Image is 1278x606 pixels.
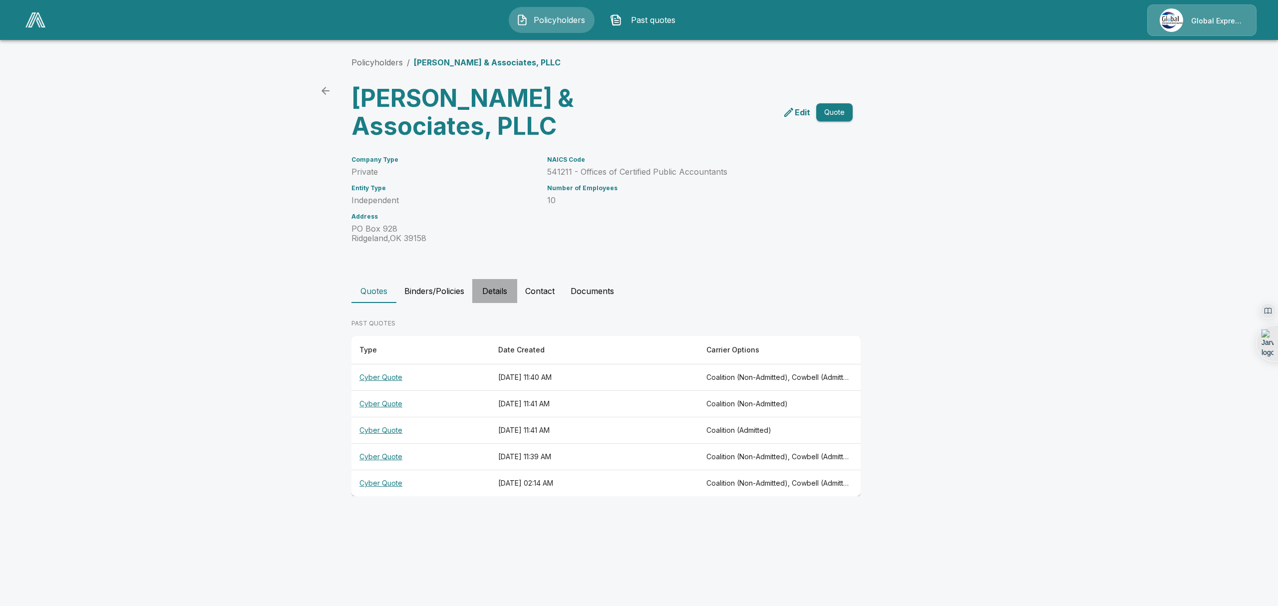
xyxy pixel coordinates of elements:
span: Policyholders [532,14,587,26]
th: Cyber Quote [351,470,490,497]
a: back [316,81,335,101]
th: Cyber Quote [351,417,490,444]
th: Coalition (Non-Admitted), Cowbell (Admitted), Cowbell (Non-Admitted), Elpha (Non-Admitted) Enhanc... [698,444,861,470]
img: AA Logo [25,12,45,27]
th: Coalition (Admitted) [698,417,861,444]
th: Carrier Options [698,336,861,364]
p: PAST QUOTES [351,319,861,328]
button: Policyholders IconPolicyholders [509,7,595,33]
th: [DATE] 11:41 AM [490,391,698,417]
th: Date Created [490,336,698,364]
img: Agency Icon [1160,8,1183,32]
p: Independent [351,196,535,205]
a: edit [781,104,812,120]
th: [DATE] 02:14 AM [490,470,698,497]
button: Documents [563,279,622,303]
th: Coalition (Non-Admitted), Cowbell (Admitted), Cowbell (Non-Admitted), CFC (Admitted), Elpha (Non-... [698,364,861,391]
span: Past quotes [626,14,681,26]
p: Private [351,167,535,177]
th: [DATE] 11:39 AM [490,444,698,470]
button: Details [472,279,517,303]
button: Binders/Policies [396,279,472,303]
nav: breadcrumb [351,56,561,68]
th: [DATE] 11:40 AM [490,364,698,391]
th: Cyber Quote [351,391,490,417]
p: PO Box 928 Ridgeland , OK 39158 [351,224,535,243]
th: [DATE] 11:41 AM [490,417,698,444]
p: Global Express Underwriters [1191,16,1244,26]
h6: Address [351,213,535,220]
th: Cyber Quote [351,364,490,391]
p: [PERSON_NAME] & Associates, PLLC [414,56,561,68]
th: Cyber Quote [351,444,490,470]
li: / [407,56,410,68]
button: Quotes [351,279,396,303]
table: responsive table [351,336,861,496]
p: 10 [547,196,829,205]
div: policyholder tabs [351,279,927,303]
p: Edit [795,106,810,118]
h6: Entity Type [351,185,535,192]
p: 541211 - Offices of Certified Public Accountants [547,167,829,177]
th: Coalition (Non-Admitted), Cowbell (Admitted), Cowbell (Non-Admitted), Elpha (Non-Admitted) Enhanc... [698,470,861,497]
h6: Number of Employees [547,185,829,192]
button: Past quotes IconPast quotes [603,7,688,33]
img: Past quotes Icon [610,14,622,26]
h6: Company Type [351,156,535,163]
h3: [PERSON_NAME] & Associates, PLLC [351,84,598,140]
a: Agency IconGlobal Express Underwriters [1147,4,1257,36]
th: Coalition (Non-Admitted) [698,391,861,417]
button: Contact [517,279,563,303]
th: Type [351,336,490,364]
img: Policyholders Icon [516,14,528,26]
button: Quote [816,103,853,122]
a: Policyholders [351,57,403,67]
h6: NAICS Code [547,156,829,163]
